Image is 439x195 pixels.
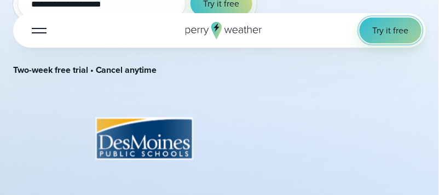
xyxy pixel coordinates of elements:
div: 8 of 8 [66,111,221,166]
a: Try it free [360,18,421,43]
span: Try it free [373,24,408,37]
div: slideshow [13,111,284,171]
strong: Two-week free trial • Cancel anytime [13,64,157,76]
img: Des-Moines-Public-Schools.svg [66,111,221,166]
div: 1 of 8 [274,111,351,166]
img: NASA.svg [274,111,351,166]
